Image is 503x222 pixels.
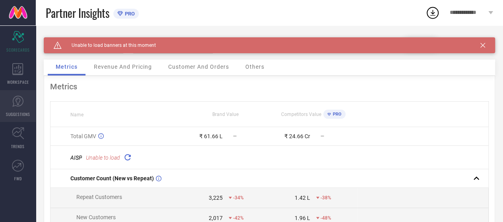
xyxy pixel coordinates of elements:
[245,64,264,70] span: Others
[233,195,244,201] span: -34%
[209,195,223,201] div: 3,225
[70,133,96,139] span: Total GMV
[56,64,78,70] span: Metrics
[6,111,30,117] span: SUGGESTIONS
[123,11,135,17] span: PRO
[70,154,82,161] span: AISP
[212,112,239,117] span: Brand Value
[281,112,321,117] span: Competitors Value
[94,64,152,70] span: Revenue And Pricing
[233,215,244,221] span: -42%
[14,176,22,181] span: FWD
[122,152,133,163] div: Reload "AISP"
[320,195,331,201] span: -38%
[50,82,489,91] div: Metrics
[76,194,122,200] span: Repeat Customers
[62,42,156,48] span: Unable to load banners at this moment
[86,154,120,161] span: Unable to load
[320,133,324,139] span: —
[284,133,310,139] div: ₹ 24.66 Cr
[44,37,123,43] div: Brand
[70,175,154,181] span: Customer Count (New vs Repeat)
[295,215,310,221] div: 1.96 L
[295,195,310,201] div: 1.42 L
[199,133,223,139] div: ₹ 61.66 L
[233,133,237,139] span: —
[46,5,109,21] span: Partner Insights
[76,214,116,220] span: New Customers
[11,143,25,149] span: TRENDS
[70,112,84,118] span: Name
[168,64,229,70] span: Customer And Orders
[320,215,331,221] span: -48%
[425,6,440,20] div: Open download list
[6,47,30,53] span: SCORECARDS
[209,215,223,221] div: 2,017
[7,79,29,85] span: WORKSPACE
[331,112,342,117] span: PRO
